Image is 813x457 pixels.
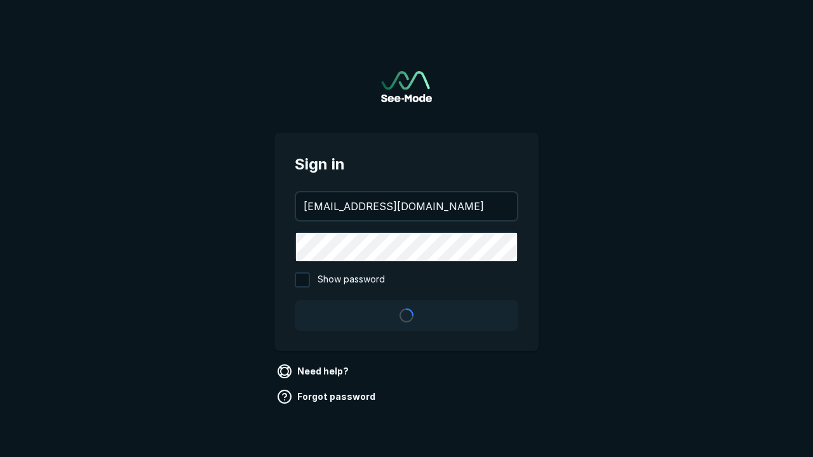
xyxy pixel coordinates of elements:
img: See-Mode Logo [381,71,432,102]
span: Sign in [295,153,518,176]
input: your@email.com [296,192,517,220]
a: Need help? [274,361,354,381]
a: Go to sign in [381,71,432,102]
a: Forgot password [274,387,380,407]
span: Show password [318,272,385,288]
